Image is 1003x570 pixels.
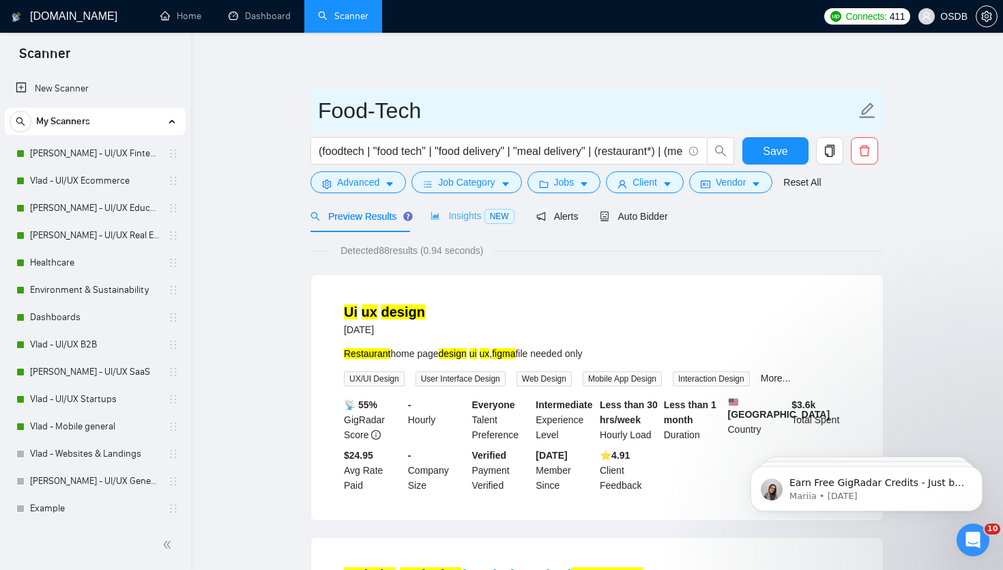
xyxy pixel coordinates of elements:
[742,137,809,165] button: Save
[10,117,31,126] span: search
[310,211,409,222] span: Preview Results
[600,450,630,461] b: ⭐️ 4.91
[30,249,160,276] a: Healthcare
[362,304,377,319] mark: ux
[673,371,750,386] span: Interaction Design
[168,257,179,268] span: holder
[168,148,179,159] span: holder
[728,397,830,420] b: [GEOGRAPHIC_DATA]
[344,304,358,319] mark: Ui
[310,171,406,193] button: settingAdvancedcaret-down
[536,211,579,222] span: Alerts
[816,137,843,165] button: copy
[661,397,725,442] div: Duration
[341,448,405,493] div: Avg Rate Paid
[30,276,160,304] a: Environment & Sustainability
[168,339,179,350] span: holder
[168,367,179,377] span: holder
[30,495,160,522] a: Example
[168,394,179,405] span: holder
[539,179,549,189] span: folder
[30,222,160,249] a: [PERSON_NAME] - UI/UX Real Estate
[492,348,515,359] mark: figma
[59,40,235,376] span: Earn Free GigRadar Credits - Just by Sharing Your Story! 💬 Want more credits for sending proposal...
[344,322,425,338] div: [DATE]
[337,175,379,190] span: Advanced
[168,175,179,186] span: holder
[663,179,672,189] span: caret-down
[716,175,746,190] span: Vendor
[851,137,878,165] button: delete
[501,179,510,189] span: caret-down
[431,211,440,220] span: area-chart
[527,171,601,193] button: folderJobscaret-down
[5,75,186,102] li: New Scanner
[30,140,160,167] a: [PERSON_NAME] - UI/UX Fintech
[890,9,905,24] span: 411
[617,179,627,189] span: user
[469,448,534,493] div: Payment Verified
[976,11,997,22] span: setting
[405,397,469,442] div: Hourly
[536,212,546,221] span: notification
[431,210,514,221] span: Insights
[423,179,433,189] span: bars
[439,348,467,359] mark: design
[344,346,850,361] div: home page , file needed only
[30,167,160,195] a: Vlad - UI/UX Ecommerce
[922,12,931,21] span: user
[36,108,90,135] span: My Scanners
[319,143,683,160] input: Search Freelance Jobs...
[402,210,414,223] div: Tooltip anchor
[168,421,179,432] span: holder
[16,75,175,102] a: New Scanner
[664,399,716,425] b: Less than 1 month
[469,397,534,442] div: Talent Preference
[763,143,787,160] span: Save
[858,102,876,119] span: edit
[597,397,661,442] div: Hourly Load
[310,212,320,221] span: search
[411,171,521,193] button: barsJob Categorycaret-down
[689,171,772,193] button: idcardVendorcaret-down
[30,331,160,358] a: Vlad - UI/UX B2B
[846,9,887,24] span: Connects:
[583,371,662,386] span: Mobile App Design
[606,171,684,193] button: userClientcaret-down
[168,230,179,241] span: holder
[12,6,21,28] img: logo
[985,524,1000,535] span: 10
[976,5,998,27] button: setting
[725,397,789,442] div: Country
[405,448,469,493] div: Company Size
[385,179,394,189] span: caret-down
[344,348,390,359] mark: Restaurant
[160,10,201,22] a: homeHome
[30,468,160,495] a: [PERSON_NAME] - UI/UX General
[59,53,235,65] p: Message from Mariia, sent 6w ago
[416,371,506,386] span: User Interface Design
[322,179,332,189] span: setting
[600,212,609,221] span: robot
[830,11,841,22] img: upwork-logo.png
[536,399,592,410] b: Intermediate
[318,10,368,22] a: searchScanner
[341,397,405,442] div: GigRadar Score
[729,397,738,407] img: 🇺🇸
[168,203,179,214] span: holder
[533,397,597,442] div: Experience Level
[600,399,658,425] b: Less than 30 hrs/week
[30,358,160,386] a: [PERSON_NAME] - UI/UX SaaS
[381,304,424,319] mark: design
[30,413,160,440] a: Vlad - Mobile general
[229,10,291,22] a: dashboardDashboard
[533,448,597,493] div: Member Since
[344,371,405,386] span: UX/UI Design
[371,430,381,440] span: info-circle
[517,371,572,386] span: Web Design
[168,285,179,296] span: holder
[408,399,411,410] b: -
[600,211,667,222] span: Auto Bidder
